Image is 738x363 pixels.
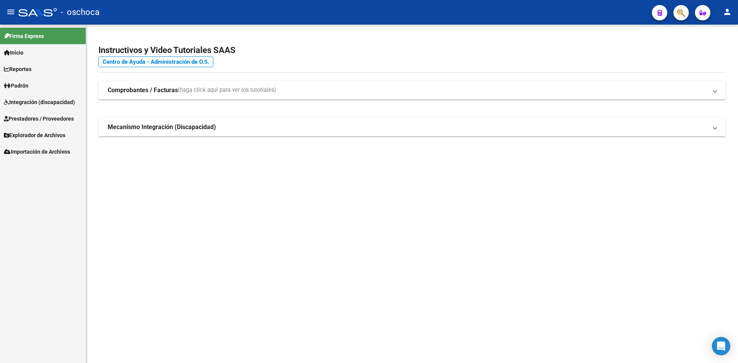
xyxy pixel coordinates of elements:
[98,43,726,58] h2: Instructivos y Video Tutoriales SAAS
[178,86,276,94] span: (haga click aquí para ver los tutoriales)
[4,98,75,106] span: Integración (discapacidad)
[98,81,726,99] mat-expansion-panel-header: Comprobantes / Facturas(haga click aquí para ver los tutoriales)
[4,81,28,90] span: Padrón
[61,4,100,21] span: - oschoca
[4,114,74,123] span: Prestadores / Proveedores
[723,7,732,17] mat-icon: person
[98,118,726,136] mat-expansion-panel-header: Mecanismo Integración (Discapacidad)
[108,86,178,94] strong: Comprobantes / Facturas
[4,65,32,73] span: Reportes
[98,56,213,67] a: Centro de Ayuda - Administración de O.S.
[712,337,730,355] div: Open Intercom Messenger
[108,123,216,131] strong: Mecanismo Integración (Discapacidad)
[4,131,65,139] span: Explorador de Archivos
[4,48,23,57] span: Inicio
[6,7,15,17] mat-icon: menu
[4,32,44,40] span: Firma Express
[4,148,70,156] span: Importación de Archivos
